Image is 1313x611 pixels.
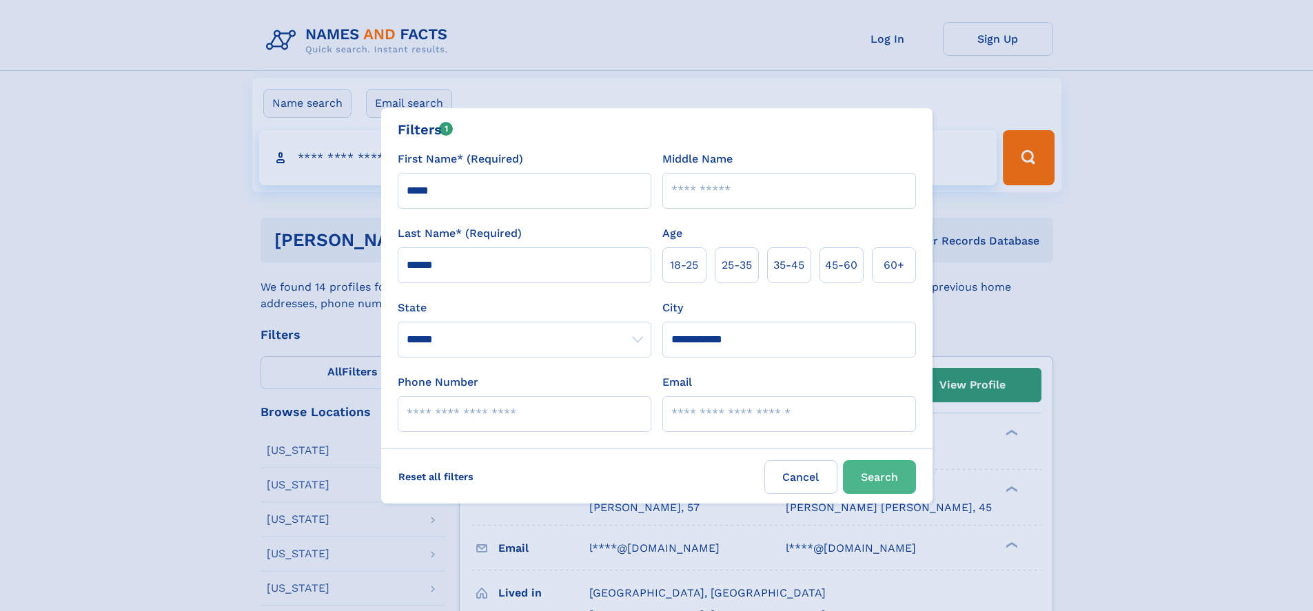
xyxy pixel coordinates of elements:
[764,460,837,494] label: Cancel
[398,225,522,242] label: Last Name* (Required)
[773,257,804,273] span: 35‑45
[398,151,523,167] label: First Name* (Required)
[662,151,733,167] label: Middle Name
[884,257,904,273] span: 60+
[398,119,454,140] div: Filters
[825,257,857,273] span: 45‑60
[722,257,752,273] span: 25‑35
[662,225,682,242] label: Age
[662,300,683,316] label: City
[398,374,478,391] label: Phone Number
[662,374,692,391] label: Email
[843,460,916,494] button: Search
[670,257,698,273] span: 18‑25
[398,300,651,316] label: State
[389,460,482,493] label: Reset all filters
